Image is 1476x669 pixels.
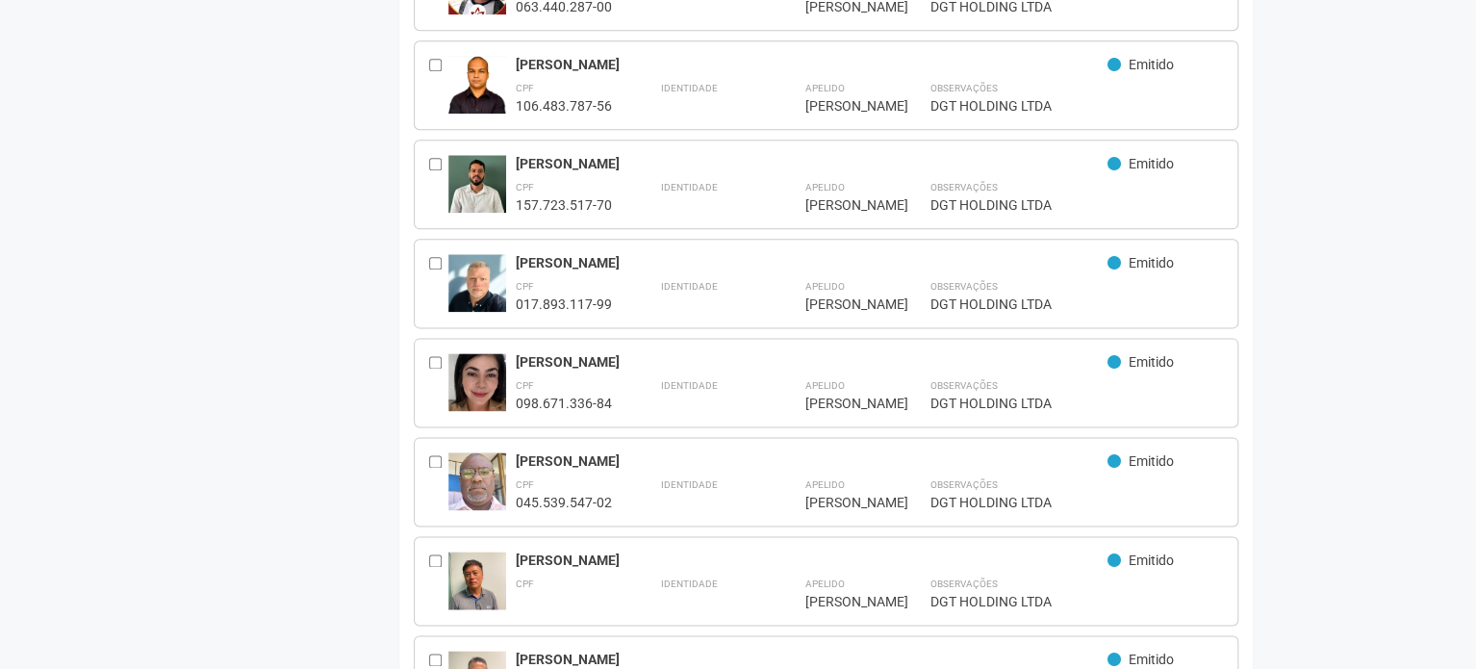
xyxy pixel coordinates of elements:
div: [PERSON_NAME] [516,155,1107,172]
img: user.jpg [448,155,506,213]
strong: Apelido [804,182,844,193]
img: user.jpg [448,254,506,312]
strong: Observações [929,579,997,589]
strong: CPF [516,380,534,391]
div: [PERSON_NAME] [804,196,881,214]
strong: CPF [516,281,534,292]
strong: Identidade [660,579,717,589]
strong: CPF [516,83,534,93]
span: Emitido [1129,255,1174,270]
img: user.jpg [448,56,506,114]
strong: CPF [516,579,534,589]
span: Emitido [1129,354,1174,370]
div: DGT HOLDING LTDA [929,494,1223,511]
strong: Apelido [804,380,844,391]
div: 157.723.517-70 [516,196,612,214]
strong: Apelido [804,579,844,589]
strong: CPF [516,479,534,490]
div: DGT HOLDING LTDA [929,395,1223,412]
span: Emitido [1129,57,1174,72]
div: [PERSON_NAME] [516,651,1107,668]
div: 045.539.547-02 [516,494,612,511]
strong: Identidade [660,182,717,193]
div: [PERSON_NAME] [516,254,1107,271]
strong: Apelido [804,479,844,490]
div: DGT HOLDING LTDA [929,296,1223,313]
div: [PERSON_NAME] [516,452,1107,470]
strong: Observações [929,479,997,490]
div: [PERSON_NAME] [804,494,881,511]
strong: CPF [516,182,534,193]
strong: Apelido [804,83,844,93]
strong: Observações [929,83,997,93]
div: 098.671.336-84 [516,395,612,412]
div: [PERSON_NAME] [516,552,1107,569]
div: [PERSON_NAME] [516,353,1107,371]
img: user.jpg [448,452,506,510]
strong: Apelido [804,281,844,292]
strong: Observações [929,281,997,292]
img: user.jpg [448,353,506,411]
div: 017.893.117-99 [516,296,612,313]
span: Emitido [1129,156,1174,171]
div: DGT HOLDING LTDA [929,97,1223,115]
div: [PERSON_NAME] [804,395,881,412]
span: Emitido [1129,652,1174,667]
strong: Identidade [660,83,717,93]
div: [PERSON_NAME] [516,56,1107,73]
strong: Identidade [660,479,717,490]
div: [PERSON_NAME] [804,296,881,313]
div: [PERSON_NAME] [804,593,881,610]
strong: Observações [929,380,997,391]
div: DGT HOLDING LTDA [929,593,1223,610]
strong: Observações [929,182,997,193]
div: [PERSON_NAME] [804,97,881,115]
div: 106.483.787-56 [516,97,612,115]
img: user.jpg [448,552,506,629]
span: Emitido [1129,553,1174,568]
div: DGT HOLDING LTDA [929,196,1223,214]
strong: Identidade [660,281,717,292]
span: Emitido [1129,453,1174,469]
strong: Identidade [660,380,717,391]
